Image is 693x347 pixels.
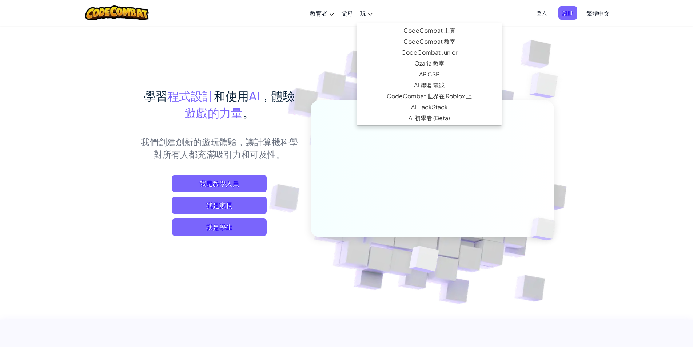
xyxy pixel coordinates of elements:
a: AP CSP由 College Board 認可，我們的 AP CSP 課程提供基於遊戲和即插即用工具，幫助學生準備 AP 考試。 [357,69,502,80]
a: AI 初學者 (Beta)在一個簡單直觀的平台上，介紹為K-5學生設計的多模態生成式AI。 [357,113,502,123]
span: 繁體中文 [586,9,610,17]
img: CodeCombat logo [85,5,149,20]
button: 我是學生 [172,218,267,236]
a: 繁體中文 [583,3,613,23]
span: 和使用 [214,88,249,103]
p: 我們創建創新的遊玩體驗，讓計算機科學對所有人都充滿吸引力和可及性。 [139,135,300,160]
a: 父母 [338,3,357,23]
span: 程式設計 [167,88,214,103]
a: 我是家長 [172,197,267,214]
a: Ozaria 教室一個迷人的敘事編程冒險，建立了計算機科學的基礎知識。 [357,58,502,69]
span: AI [249,88,260,103]
a: 玩 [357,3,376,23]
a: 教育者 [306,3,338,23]
span: 。 [243,105,254,120]
a: AI HackStack第一款專為 AI 初學者設計的生成 AI 伴侶工具，專注於學生隱私和安全。 [357,102,502,113]
button: 登入 [532,6,551,20]
a: CodeCombat 教室 [357,36,502,47]
span: 遊戲的力量 [184,105,243,120]
a: CodeCombat Junior我們主要的 K-5 課程具有學習級別的進程，專為小學生設計，以較慢的速度教基本的編碼概念。 [357,47,502,58]
span: 學習 [144,88,167,103]
span: ，體驗 [260,88,295,103]
span: 玩 [360,9,366,17]
img: Overlap cubes [518,202,573,256]
img: Overlap cubes [515,55,578,116]
span: 教育者 [310,9,327,17]
button: 註冊 [558,6,577,20]
a: CodeCombat 主頁拿到530個關卡和獨家內容像是寵物、專屬物品和英雄，任何人都可以完全沉浸在編碼世界。 [357,25,502,36]
img: Overlap cubes [391,230,456,291]
a: 我是教學人員 [172,175,267,192]
a: CodeCombat 世界在 Roblox 上這款MMORPG教Lua編程，並提供一個創造精彩遊戲和體驗的現實平台。 [357,91,502,102]
a: AI 聯盟 電競一個史詩級的競技編程電競平台，在遊戲環境中鼓勵創意編程練習。 [357,80,502,91]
